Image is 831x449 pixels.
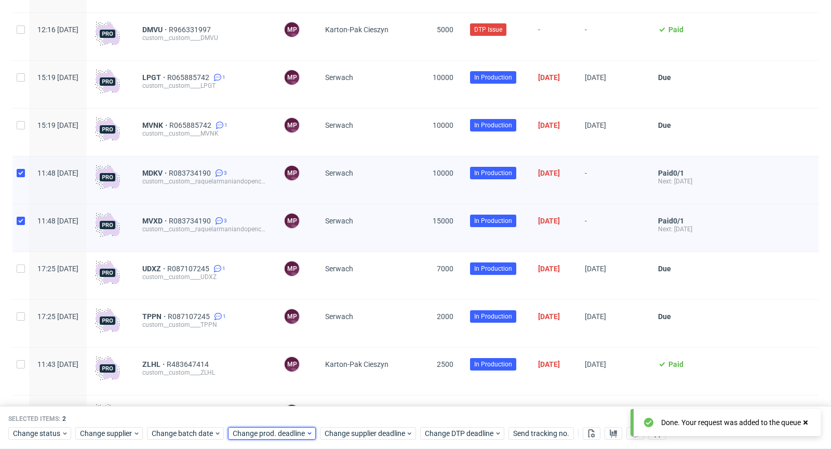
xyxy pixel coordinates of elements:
[142,360,167,368] a: ZLHL
[433,73,453,82] span: 10000
[658,217,673,225] span: Paid
[169,217,213,225] span: R083734190
[142,129,267,138] div: custom__custom____MVNK
[37,265,78,273] span: 17:25 [DATE]
[658,121,671,129] span: Due
[285,70,299,85] figcaption: MP
[658,265,671,273] span: Due
[37,312,78,321] span: 17:25 [DATE]
[142,73,167,82] span: LPGT
[538,169,560,177] span: [DATE]
[167,360,211,368] span: R483647414
[513,430,569,438] span: Send tracking no.
[95,117,120,142] img: pro-icon.017ec5509f39f3e742e3.png
[285,309,299,324] figcaption: MP
[538,73,560,82] span: [DATE]
[95,69,120,94] img: pro-icon.017ec5509f39f3e742e3.png
[474,360,512,369] span: In Production
[538,217,560,225] span: [DATE]
[538,312,560,321] span: [DATE]
[95,21,120,46] img: pro-icon.017ec5509f39f3e742e3.png
[222,265,225,273] span: 1
[95,356,120,381] img: pro-icon.017ec5509f39f3e742e3.png
[213,169,227,177] a: 3
[585,217,641,239] span: -
[168,312,212,321] a: R087107245
[95,260,120,285] img: pro-icon.017ec5509f39f3e742e3.png
[433,217,453,225] span: 15000
[13,429,61,439] span: Change status
[37,360,78,368] span: 11:43 [DATE]
[142,82,267,90] div: custom__custom____LPGT
[474,121,512,130] span: In Production
[673,169,684,177] span: 0/1
[668,25,683,34] span: Paid
[538,265,560,273] span: [DATE]
[325,265,353,273] span: Serwach
[37,73,78,82] span: 15:19 [DATE]
[474,25,502,34] span: DTP Issue
[142,25,169,34] a: DMVU
[474,264,512,273] span: In Production
[142,34,267,42] div: custom__custom____DMVU
[152,429,214,439] span: Change batch date
[37,217,78,225] span: 11:48 [DATE]
[222,73,225,82] span: 1
[142,265,167,273] a: UDXZ
[325,169,353,177] span: Serwach
[325,429,406,439] span: Change supplier deadline
[167,265,211,273] a: R087107245
[62,416,66,423] span: 2
[224,217,227,225] span: 3
[674,178,692,185] span: [DATE]
[585,121,606,129] span: [DATE]
[285,405,299,419] figcaption: MP
[37,169,78,177] span: 11:48 [DATE]
[142,312,168,321] a: TPPN
[658,226,674,233] span: Next:
[437,25,453,34] span: 5000
[538,360,560,368] span: [DATE]
[433,121,453,129] span: 10000
[213,217,227,225] a: 3
[538,25,568,48] span: -
[325,121,353,129] span: Serwach
[325,73,353,82] span: Serwach
[213,121,227,129] a: 1
[661,417,801,428] div: Done. Your request was added to the queue
[425,429,494,439] span: Change DTP deadline
[285,118,299,133] figcaption: MP
[325,217,353,225] span: Serwach
[325,312,353,321] span: Serwach
[142,217,169,225] a: MVXD
[142,121,169,129] a: MVNK
[437,360,453,368] span: 2500
[585,25,641,48] span: -
[658,73,671,82] span: Due
[211,265,225,273] a: 1
[142,169,169,177] a: MDKV
[167,73,211,82] span: R065885742
[95,308,120,333] img: pro-icon.017ec5509f39f3e742e3.png
[585,169,641,191] span: -
[673,217,684,225] span: 0/1
[169,121,213,129] a: R065885742
[474,73,512,82] span: In Production
[8,415,60,424] span: Selected items:
[142,225,267,233] div: custom__custom__raquelarmaniandopenco__MVXD
[169,25,213,34] a: R966331997
[674,226,692,233] span: [DATE]
[211,73,225,82] a: 1
[325,25,388,34] span: Karton-Pak Cieszyn
[437,312,453,321] span: 2000
[585,360,606,368] span: [DATE]
[224,121,227,129] span: 1
[223,312,226,321] span: 1
[658,312,671,321] span: Due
